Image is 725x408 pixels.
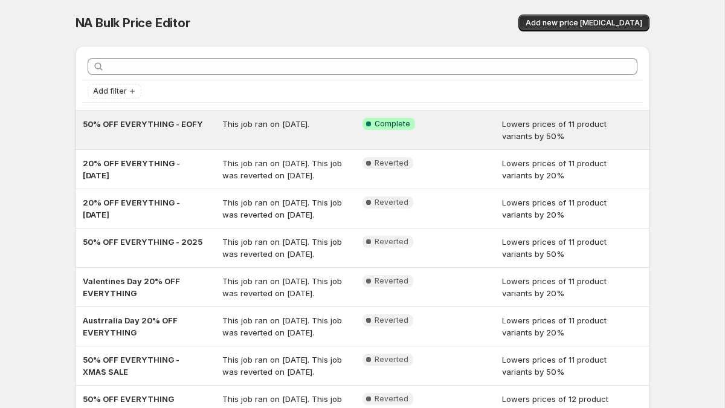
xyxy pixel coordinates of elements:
span: 20% OFF EVERYTHING - [DATE] [83,158,180,180]
span: Austrralia Day 20% OFF EVERYTHING [83,316,178,337]
span: Valentines Day 20% OFF EVERYTHING [83,276,180,298]
span: Complete [375,119,410,129]
span: This job ran on [DATE]. This job was reverted on [DATE]. [222,316,342,337]
span: Lowers prices of 11 product variants by 20% [502,276,607,298]
span: Lowers prices of 11 product variants by 50% [502,355,607,377]
span: Reverted [375,394,408,404]
span: 50% OFF EVERYTHING - EOFY [83,119,203,129]
span: This job ran on [DATE]. This job was reverted on [DATE]. [222,158,342,180]
span: Lowers prices of 11 product variants by 20% [502,158,607,180]
span: Reverted [375,355,408,364]
span: This job ran on [DATE]. [222,119,309,129]
button: Add filter [88,84,141,99]
span: This job ran on [DATE]. This job was reverted on [DATE]. [222,198,342,219]
span: Lowers prices of 11 product variants by 20% [502,316,607,337]
span: Reverted [375,158,408,168]
span: Reverted [375,316,408,325]
span: 50% OFF EVERYTHING - XMAS SALE [83,355,179,377]
span: 20% OFF EVERYTHING - [DATE] [83,198,180,219]
span: Add filter [93,86,127,96]
span: This job ran on [DATE]. This job was reverted on [DATE]. [222,237,342,259]
span: Lowers prices of 11 product variants by 50% [502,237,607,259]
span: Add new price [MEDICAL_DATA] [526,18,642,28]
span: Lowers prices of 11 product variants by 20% [502,198,607,219]
span: Reverted [375,276,408,286]
span: Reverted [375,198,408,207]
span: This job ran on [DATE]. This job was reverted on [DATE]. [222,355,342,377]
span: NA Bulk Price Editor [76,16,190,30]
span: Reverted [375,237,408,247]
span: This job ran on [DATE]. This job was reverted on [DATE]. [222,276,342,298]
span: 50% OFF EVERYTHING - 2025 [83,237,202,247]
span: 50% OFF EVERYTHING [83,394,174,404]
span: Lowers prices of 11 product variants by 50% [502,119,607,141]
button: Add new price [MEDICAL_DATA] [518,15,649,31]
